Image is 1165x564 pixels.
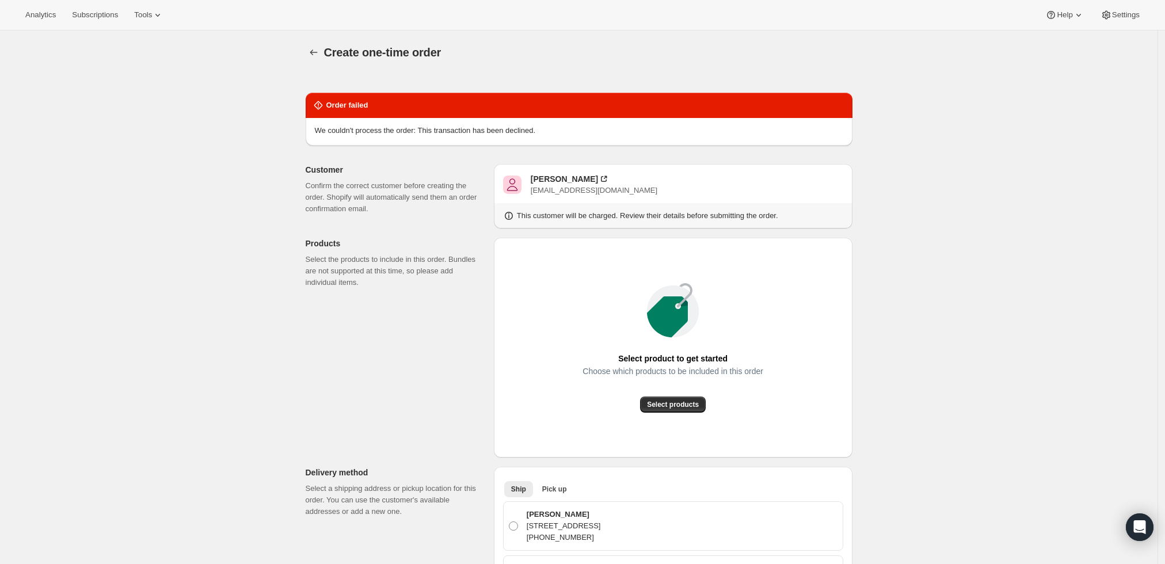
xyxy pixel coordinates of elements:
button: Analytics [18,7,63,23]
span: Subscriptions [72,10,118,20]
p: Select a shipping address or pickup location for this order. You can use the customer's available... [306,483,485,517]
span: Ship [511,485,526,494]
span: Analytics [25,10,56,20]
span: Create one-time order [324,46,441,59]
button: Subscriptions [65,7,125,23]
button: Settings [1094,7,1147,23]
h2: Order failed [326,100,368,111]
p: Confirm the correct customer before creating the order. Shopify will automatically send them an o... [306,180,485,215]
div: Open Intercom Messenger [1126,513,1153,541]
span: Select product to get started [618,350,728,367]
span: Tools [134,10,152,20]
span: Settings [1112,10,1140,20]
span: Pick up [542,485,567,494]
span: Help [1057,10,1072,20]
p: Delivery method [306,467,485,478]
span: John Kozyak [503,176,521,194]
p: Select the products to include in this order. Bundles are not supported at this time, so please a... [306,254,485,288]
button: Select products [640,397,706,413]
span: Select products [647,400,699,409]
span: Choose which products to be included in this order [582,363,763,379]
button: Tools [127,7,170,23]
p: Products [306,238,485,249]
p: [STREET_ADDRESS] [527,520,601,532]
span: [EMAIL_ADDRESS][DOMAIN_NAME] [531,186,657,195]
p: Customer [306,164,485,176]
button: Help [1038,7,1091,23]
p: [PERSON_NAME] [527,509,601,520]
div: [PERSON_NAME] [531,173,598,185]
p: [PHONE_NUMBER] [527,532,601,543]
p: We couldn't process the order: This transaction has been declined. [315,125,536,136]
p: This customer will be charged. Review their details before submitting the order. [517,210,778,222]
